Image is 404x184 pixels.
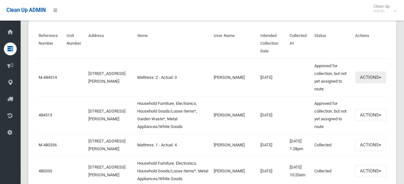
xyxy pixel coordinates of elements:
[258,59,287,97] td: [DATE]
[287,134,311,156] td: [DATE] 1:28pm
[353,29,389,59] th: Actions
[6,7,46,13] span: Clean Up ADMIN
[39,113,52,117] a: 484513
[135,96,211,134] td: Household Furniture, Electronics, Household Goods/Loose Items*, Garden Waste*, Metal Appliances/W...
[311,96,353,134] td: Approved for collection, but not yet assigned to route
[88,165,125,177] a: [STREET_ADDRESS][PERSON_NAME]
[355,139,386,151] button: Actions
[135,29,211,59] th: Items
[88,139,125,151] a: [STREET_ADDRESS][PERSON_NAME]
[135,134,211,156] td: Mattress: 1 - Actual: 4
[39,143,57,147] a: M-480336
[86,29,135,59] th: Address
[370,4,396,14] span: Clean Up
[36,29,64,59] th: Reference Number
[355,71,386,83] button: Actions
[373,9,390,14] small: Admin
[39,169,52,173] a: 480335
[211,29,258,59] th: User Name
[135,59,211,97] td: Mattress: 2 - Actual: 0
[355,165,386,177] button: Actions
[287,29,311,59] th: Collected At
[311,134,353,156] td: Collected
[258,96,287,134] td: [DATE]
[211,59,258,97] td: [PERSON_NAME]
[311,59,353,97] td: Approved for collection, but not yet assigned to route
[211,134,258,156] td: [PERSON_NAME]
[88,71,125,84] a: [STREET_ADDRESS][PERSON_NAME]
[258,134,287,156] td: [DATE]
[64,29,86,59] th: Unit Number
[355,109,386,121] button: Actions
[258,29,287,59] th: Intended Collection Date
[311,29,353,59] th: Status
[88,109,125,121] a: [STREET_ADDRESS][PERSON_NAME]
[39,75,57,80] a: M-484514
[211,96,258,134] td: [PERSON_NAME]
